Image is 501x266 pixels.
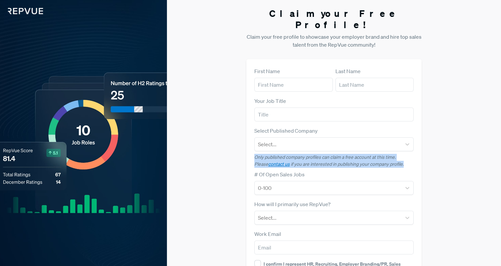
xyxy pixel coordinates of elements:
[254,97,286,105] label: Your Job Title
[254,170,305,178] label: # Of Open Sales Jobs
[335,78,414,92] input: Last Name
[246,33,422,49] p: Claim your free profile to showcase your employer brand and hire top sales talent from the RepVue...
[268,161,290,167] a: contact us
[254,108,414,121] input: Title
[246,8,422,30] h3: Claim your Free Profile!
[254,154,414,168] p: Only published company profiles can claim a free account at this time. Please if you are interest...
[335,67,361,75] label: Last Name
[254,200,330,208] label: How will I primarily use RepVue?
[254,241,414,254] input: Email
[254,230,281,238] label: Work Email
[254,78,333,92] input: First Name
[254,127,318,135] label: Select Published Company
[254,67,280,75] label: First Name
